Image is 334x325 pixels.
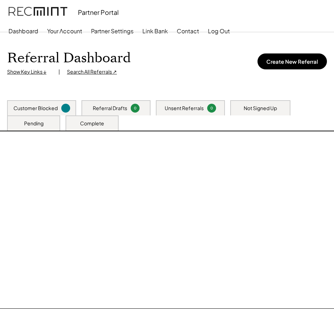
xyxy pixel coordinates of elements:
[47,24,82,38] button: Your Account
[80,120,104,127] div: Complete
[132,106,138,111] div: 0
[93,105,127,112] div: Referral Drafts
[91,24,134,38] button: Partner Settings
[177,24,199,38] button: Contact
[9,24,38,38] button: Dashboard
[165,105,204,112] div: Unsent Referrals
[208,24,230,38] button: Log Out
[142,24,168,38] button: Link Bank
[24,120,44,127] div: Pending
[78,8,119,16] div: Partner Portal
[7,68,51,75] div: Show Key Links ↓
[67,68,117,75] div: Search All Referrals ↗
[13,105,58,112] div: Customer Blocked
[257,53,327,69] button: Create New Referral
[208,106,215,111] div: 0
[58,68,60,75] div: |
[244,105,277,112] div: Not Signed Up
[7,50,131,67] h1: Referral Dashboard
